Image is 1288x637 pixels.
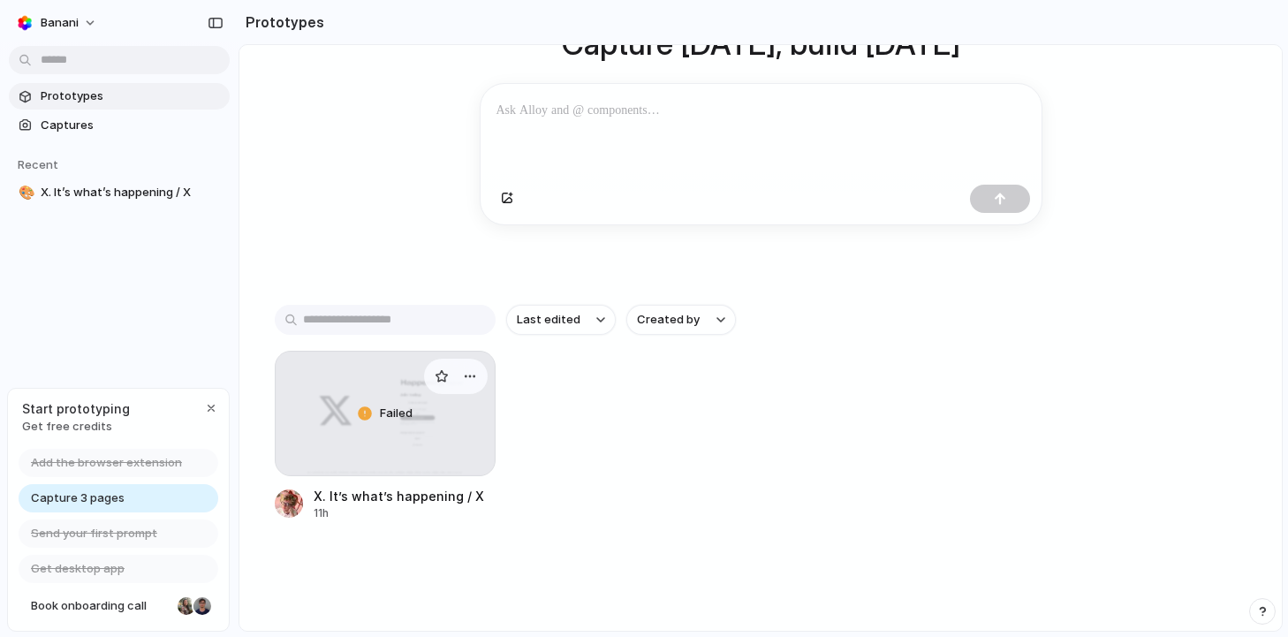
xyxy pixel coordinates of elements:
[19,183,31,203] div: 🎨
[31,489,125,507] span: Capture 3 pages
[9,9,106,37] button: banani
[637,311,700,329] span: Created by
[517,311,580,329] span: Last edited
[16,184,34,201] button: 🎨
[192,595,213,617] div: Christian Iacullo
[22,399,130,418] span: Start prototyping
[19,592,218,620] a: Book onboarding call
[506,305,616,335] button: Last edited
[626,305,736,335] button: Created by
[9,179,230,206] a: 🎨X. It’s what’s happening / X
[9,83,230,110] a: Prototypes
[31,560,125,578] span: Get desktop app
[31,597,170,615] span: Book onboarding call
[275,351,496,521] a: X. It’s what’s happening / XFailedX. It’s what’s happening / X11h
[314,505,484,521] div: 11h
[41,184,223,201] span: X. It’s what’s happening / X
[31,454,182,472] span: Add the browser extension
[18,157,58,171] span: Recent
[380,405,413,422] span: Failed
[239,11,324,33] h2: Prototypes
[41,117,223,134] span: Captures
[22,418,130,436] span: Get free credits
[41,87,223,105] span: Prototypes
[176,595,197,617] div: Nicole Kubica
[41,14,79,32] span: banani
[314,487,484,505] div: X. It’s what’s happening / X
[31,525,157,542] span: Send your first prompt
[9,112,230,139] a: Captures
